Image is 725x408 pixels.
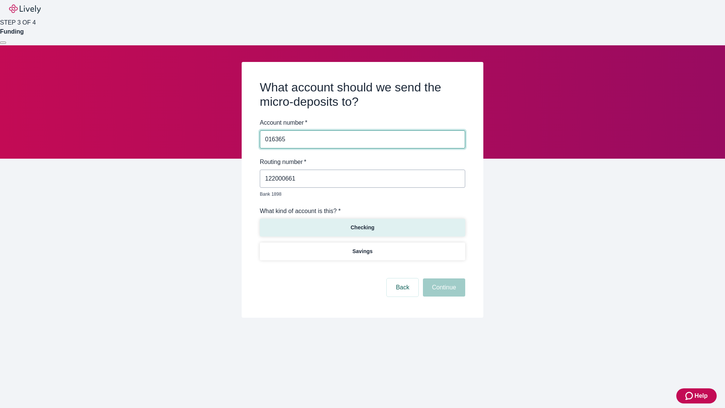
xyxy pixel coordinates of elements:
p: Bank 1898 [260,191,460,198]
label: Routing number [260,158,306,167]
img: Lively [9,5,41,14]
button: Back [387,278,418,297]
button: Checking [260,219,465,236]
button: Zendesk support iconHelp [676,388,717,403]
button: Savings [260,243,465,260]
p: Checking [350,224,374,232]
p: Savings [352,247,373,255]
label: What kind of account is this? * [260,207,341,216]
h2: What account should we send the micro-deposits to? [260,80,465,109]
svg: Zendesk support icon [685,391,694,400]
span: Help [694,391,708,400]
label: Account number [260,118,307,127]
